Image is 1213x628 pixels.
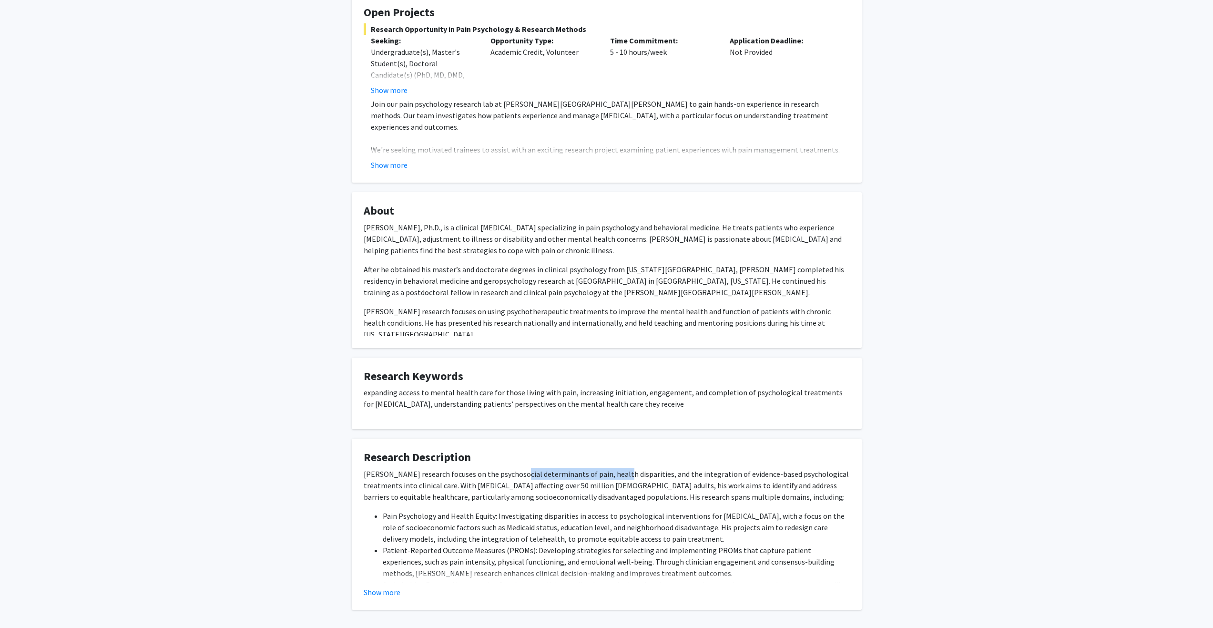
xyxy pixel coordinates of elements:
[383,510,850,545] li: Pain Psychology and Health Equity: Investigating disparities in access to psychological intervent...
[371,98,850,133] p: Join our pain psychology research lab at [PERSON_NAME][GEOGRAPHIC_DATA][PERSON_NAME] to gain hand...
[610,35,715,46] p: Time Commitment:
[364,387,850,410] p: expanding access to mental health care for those living with pain, increasing initiation, engagem...
[364,587,400,598] button: Show more
[371,46,476,126] div: Undergraduate(s), Master's Student(s), Doctoral Candidate(s) (PhD, MD, DMD, PharmD, etc.), Postdo...
[364,204,850,218] h4: About
[490,35,596,46] p: Opportunity Type:
[730,35,835,46] p: Application Deadline:
[371,159,408,171] button: Show more
[7,585,41,621] iframe: Chat
[371,35,476,46] p: Seeking:
[364,451,850,464] h4: Research Description
[383,545,850,579] li: Patient-Reported Outcome Measures (PROMs): Developing strategies for selecting and implementing P...
[364,6,850,20] h4: Open Projects
[364,264,850,298] p: After he obtained his master’s and doctorate degrees in clinical psychology from [US_STATE][GEOGR...
[364,222,850,256] p: [PERSON_NAME], Ph.D., is a clinical [MEDICAL_DATA] specializing in pain psychology and behavioral...
[364,306,850,340] p: [PERSON_NAME] research focuses on using psychotherapeutic treatments to improve the mental health...
[603,35,723,96] div: 5 - 10 hours/week
[371,144,850,167] p: We're seeking motivated trainees to assist with an exciting research project examining patient ex...
[364,370,850,383] h4: Research Keywords
[723,35,842,96] div: Not Provided
[371,84,408,96] button: Show more
[483,35,603,96] div: Academic Credit, Volunteer
[364,23,850,35] span: Research Opportunity in Pain Psychology & Research Methods
[383,579,850,613] li: Stakeholder-Engaged Intervention Development: Using qualitative methods and patient-centered appr...
[364,468,850,503] p: [PERSON_NAME] research focuses on the psychosocial determinants of pain, health disparities, and ...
